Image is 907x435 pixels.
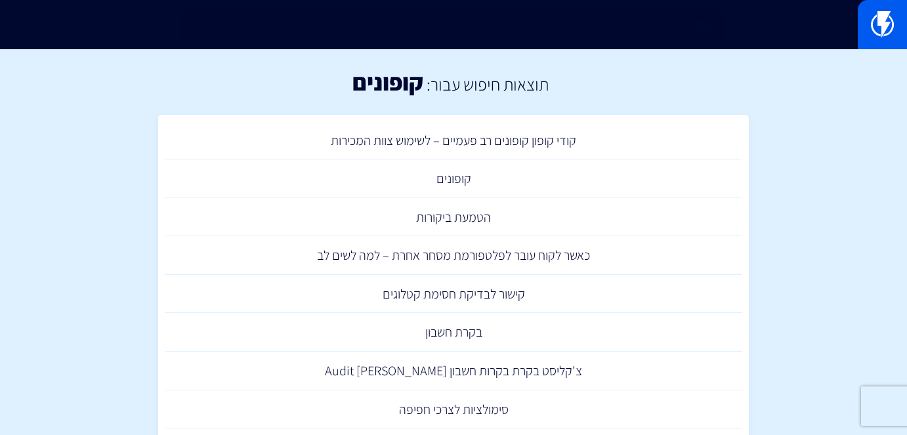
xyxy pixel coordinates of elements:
a: הטמעת ביקורות [165,198,742,237]
a: קופונים [165,159,742,198]
a: צ'קליסט בקרת בקרות חשבון Audit [PERSON_NAME] [165,352,742,390]
a: קודי קופון קופונים רב פעמיים – לשימוש צוות המכירות [165,121,742,160]
a: כאשר לקוח עובר לפלטפורמת מסחר אחרת – למה לשים לב [165,236,742,275]
h2: תוצאות חיפוש עבור: [423,75,549,94]
a: בקרת חשבון [165,313,742,352]
a: סימולציות לצרכי חפיפה [165,390,742,429]
a: קישור לבדיקת חסימת קטלוגים [165,275,742,314]
h1: קופונים [352,69,423,95]
input: חיפוש מהיר... [181,10,725,40]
